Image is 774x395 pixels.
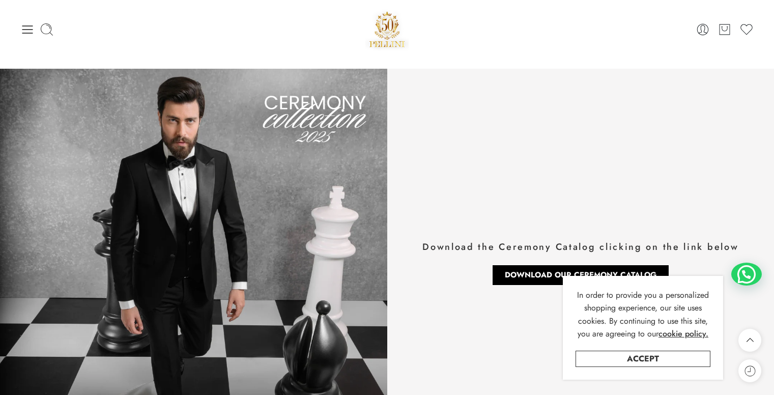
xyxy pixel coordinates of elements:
a: Pellini - [365,8,409,51]
a: Login / Register [696,22,710,37]
a: Accept [576,351,710,367]
a: Download Our Ceremony Catalog [492,265,669,286]
a: cookie policy. [658,327,708,341]
img: Pellini [365,8,409,51]
span: In order to provide you a personalized shopping experience, our site uses cookies. By continuing ... [577,289,709,340]
a: Wishlist [739,22,754,37]
span: Download the Ceremony Catalog clicking on the link below [422,240,738,253]
a: Cart [718,22,732,37]
span: Download Our Ceremony Catalog [505,271,656,279]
